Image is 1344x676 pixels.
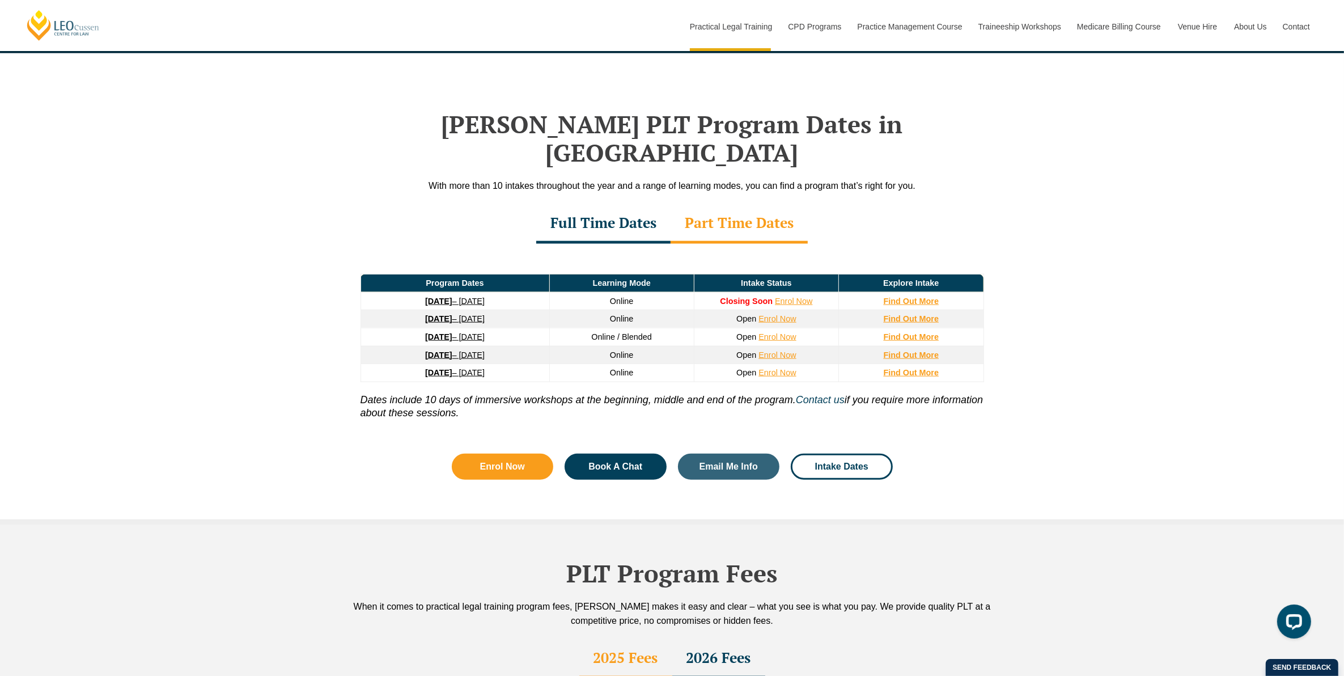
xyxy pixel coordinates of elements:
[839,274,983,293] td: Explore Intake
[425,297,485,306] a: [DATE]– [DATE]
[610,297,634,306] span: Online
[425,368,485,377] a: [DATE]– [DATE]
[884,314,939,323] a: Find Out More
[349,599,995,628] div: When it comes to practical legal training program fees, [PERSON_NAME] makes it easy and clear – w...
[610,368,634,377] span: Online
[884,297,939,306] a: Find Out More
[536,204,671,244] div: Full Time Dates
[1274,2,1318,51] a: Contact
[884,332,939,341] a: Find Out More
[425,314,485,323] a: [DATE]– [DATE]
[549,274,694,293] td: Learning Mode
[736,368,756,377] span: Open
[591,332,651,341] span: Online / Blended
[425,350,452,360] strong: [DATE]
[349,559,995,588] h2: PLT Program Fees
[425,332,485,341] a: [DATE]– [DATE]
[736,350,756,360] span: Open
[425,297,452,306] strong: [DATE]
[758,332,796,341] a: Enrol Now
[849,2,970,51] a: Practice Management Course
[736,314,756,323] span: Open
[775,297,812,306] a: Enrol Now
[588,462,642,471] span: Book A Chat
[361,274,549,293] td: Program Dates
[970,2,1069,51] a: Traineeship Workshops
[565,454,667,480] a: Book A Chat
[361,394,793,405] i: Dates include 10 days of immersive workshops at the beginning, middle and end of the program
[1226,2,1274,51] a: About Us
[720,297,773,306] b: Closing Soon
[758,314,796,323] a: Enrol Now
[779,2,849,51] a: CPD Programs
[678,454,780,480] a: Email Me Info
[791,454,893,480] a: Intake Dates
[425,368,452,377] strong: [DATE]
[694,274,838,293] td: Intake Status
[758,368,796,377] a: Enrol Now
[1069,2,1169,51] a: Medicare Billing Course
[681,2,780,51] a: Practical Legal Training
[349,110,995,167] h2: [PERSON_NAME] PLT Program Dates in [GEOGRAPHIC_DATA]
[452,454,554,480] a: Enrol Now
[884,368,939,377] a: Find Out More
[699,462,758,471] span: Email Me Info
[671,204,808,244] div: Part Time Dates
[425,332,452,341] strong: [DATE]
[758,350,796,360] a: Enrol Now
[425,314,452,323] strong: [DATE]
[361,382,984,420] p: . if you require more information about these sessions.
[796,394,845,405] a: Contact us
[610,350,634,360] span: Online
[815,462,868,471] span: Intake Dates
[425,350,485,360] a: [DATE]– [DATE]
[1169,2,1226,51] a: Venue Hire
[884,350,939,360] a: Find Out More
[480,462,525,471] span: Enrol Now
[736,332,756,341] span: Open
[1268,600,1316,648] iframe: LiveChat chat widget
[349,179,995,193] div: With more than 10 intakes throughout the year and a range of learning modes, you can find a progr...
[610,314,634,323] span: Online
[26,9,101,41] a: [PERSON_NAME] Centre for Law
